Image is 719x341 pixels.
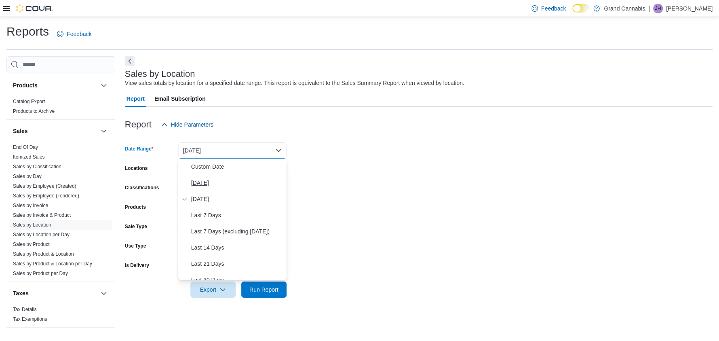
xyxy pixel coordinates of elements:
a: Products to Archive [13,108,55,114]
p: Grand Cannabis [604,4,645,13]
div: Select listbox [178,159,287,280]
span: Custom Date [191,162,283,172]
button: [DATE] [178,142,287,159]
h3: Sales [13,127,28,135]
label: Locations [125,165,148,172]
button: Next [125,56,135,66]
button: Run Report [241,282,287,298]
span: JH [655,4,661,13]
h3: Products [13,81,38,89]
input: Dark Mode [572,4,589,13]
button: Hide Parameters [158,116,217,133]
a: Sales by Location per Day [13,232,70,237]
a: Sales by Product & Location per Day [13,261,92,267]
div: Jack Huitema [653,4,663,13]
label: Sale Type [125,223,147,230]
button: Sales [13,127,97,135]
span: Sales by Location per Day [13,231,70,238]
span: Sales by Product & Location per Day [13,261,92,267]
span: Sales by Employee (Tendered) [13,193,79,199]
h1: Reports [6,23,49,40]
span: Last 7 Days [191,210,283,220]
button: Sales [99,126,109,136]
div: Products [6,97,115,119]
img: Cova [16,4,53,13]
button: Export [190,282,236,298]
span: Hide Parameters [171,121,213,129]
h3: Sales by Location [125,69,195,79]
a: Sales by Invoice [13,203,48,208]
p: | [648,4,650,13]
span: Report [127,91,145,107]
div: Sales [6,142,115,282]
span: Catalog Export [13,98,45,105]
span: Feedback [67,30,91,38]
a: Sales by Product [13,241,50,247]
button: Products [99,80,109,90]
a: Tax Details [13,307,37,312]
span: Sales by Classification [13,163,61,170]
span: Feedback [541,4,566,13]
a: Sales by Day [13,174,42,179]
label: Use Type [125,243,146,249]
a: Feedback [528,0,569,17]
div: View sales totals by location for a specified date range. This report is equivalent to the Sales ... [125,79,464,87]
a: Catalog Export [13,99,45,104]
a: Sales by Employee (Created) [13,183,76,189]
h3: Report [125,120,152,129]
p: [PERSON_NAME] [666,4,713,13]
button: Taxes [99,288,109,298]
a: Feedback [54,26,95,42]
span: [DATE] [191,178,283,188]
h3: Taxes [13,289,29,297]
a: Tax Exemptions [13,316,47,322]
span: [DATE] [191,194,283,204]
a: Sales by Classification [13,164,61,169]
button: Products [13,81,97,89]
span: Export [195,282,231,298]
a: Sales by Employee (Tendered) [13,193,79,199]
span: Last 30 Days [191,275,283,285]
label: Products [125,204,146,210]
span: Sales by Location [13,222,51,228]
span: Run Report [249,286,278,294]
button: Taxes [13,289,97,297]
a: Sales by Invoice & Product [13,212,71,218]
span: Email Subscription [154,91,206,107]
label: Classifications [125,184,159,191]
a: Sales by Location [13,222,51,228]
a: Sales by Product & Location [13,251,74,257]
span: Last 21 Days [191,259,283,269]
a: End Of Day [13,144,38,150]
span: Last 14 Days [191,243,283,252]
a: Sales by Product per Day [13,271,68,276]
label: Is Delivery [125,262,149,269]
div: Taxes [6,305,115,327]
label: Date Range [125,146,154,152]
span: Last 7 Days (excluding [DATE]) [191,227,283,236]
a: Itemized Sales [13,154,45,160]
